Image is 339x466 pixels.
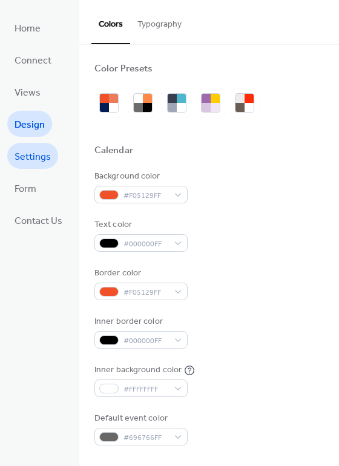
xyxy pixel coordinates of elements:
[7,111,52,137] a: Design
[123,432,168,444] span: #696766FF
[15,180,36,199] span: Form
[94,145,133,157] div: Calendar
[7,143,58,169] a: Settings
[15,84,41,102] span: Views
[15,19,41,38] span: Home
[15,51,51,70] span: Connect
[94,170,185,183] div: Background color
[94,267,185,280] div: Border color
[94,63,153,76] div: Color Presets
[7,175,44,201] a: Form
[123,383,168,396] span: #FFFFFFFF
[123,189,168,202] span: #F05129FF
[7,47,59,73] a: Connect
[15,212,62,231] span: Contact Us
[94,412,185,425] div: Default event color
[7,207,70,233] a: Contact Us
[94,364,182,376] div: Inner background color
[123,238,168,251] span: #000000FF
[94,218,185,231] div: Text color
[123,335,168,347] span: #000000FF
[94,315,185,328] div: Inner border color
[7,79,48,105] a: Views
[7,15,48,41] a: Home
[123,286,168,299] span: #F05129FF
[15,116,45,134] span: Design
[15,148,51,166] span: Settings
